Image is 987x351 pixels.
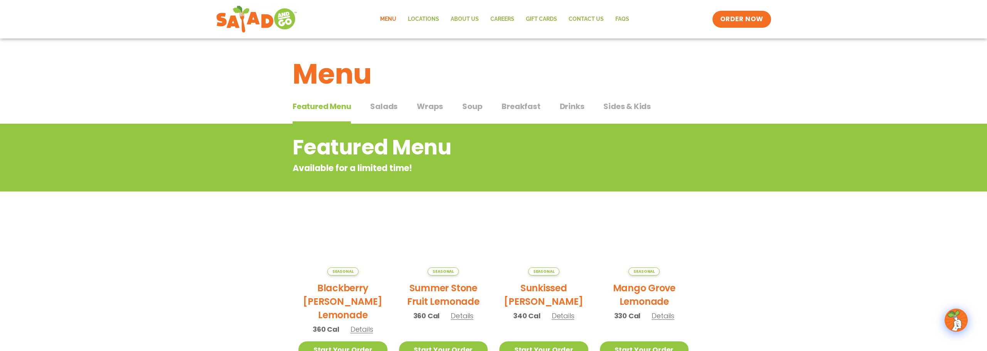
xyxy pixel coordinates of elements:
div: Tabbed content [293,98,694,124]
a: FAQs [610,10,635,28]
span: Wraps [417,101,443,112]
a: Locations [402,10,445,28]
img: Product photo for Blackberry Bramble Lemonade [298,218,387,275]
nav: Menu [374,10,635,28]
span: Details [652,311,674,321]
span: Breakfast [502,101,540,112]
h2: Summer Stone Fruit Lemonade [399,281,488,308]
img: Product photo for Mango Grove Lemonade [600,218,689,275]
a: ORDER NOW [712,11,771,28]
img: new-SAG-logo-768×292 [216,4,297,35]
h1: Menu [293,53,694,95]
span: Salads [370,101,397,112]
a: GIFT CARDS [520,10,563,28]
span: Drinks [560,101,584,112]
span: Seasonal [428,267,459,275]
span: 330 Cal [614,311,641,321]
span: Soup [462,101,482,112]
a: About Us [445,10,485,28]
p: Available for a limited time! [293,162,632,175]
h2: Blackberry [PERSON_NAME] Lemonade [298,281,387,322]
a: Contact Us [563,10,610,28]
a: Menu [374,10,402,28]
span: Seasonal [528,267,559,275]
h2: Mango Grove Lemonade [600,281,689,308]
h2: Sunkissed [PERSON_NAME] [499,281,588,308]
span: Seasonal [628,267,660,275]
span: Featured Menu [293,101,351,112]
span: Sides & Kids [603,101,651,112]
span: 360 Cal [313,324,339,334]
span: ORDER NOW [720,15,763,24]
span: Details [350,324,373,334]
img: Product photo for Summer Stone Fruit Lemonade [399,218,488,275]
img: wpChatIcon [945,309,967,331]
h2: Featured Menu [293,132,632,163]
span: 340 Cal [513,311,541,321]
span: Seasonal [327,267,359,275]
img: Product photo for Sunkissed Yuzu Lemonade [499,218,588,275]
span: 360 Cal [413,311,440,321]
a: Careers [485,10,520,28]
span: Details [451,311,473,321]
span: Details [552,311,574,321]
